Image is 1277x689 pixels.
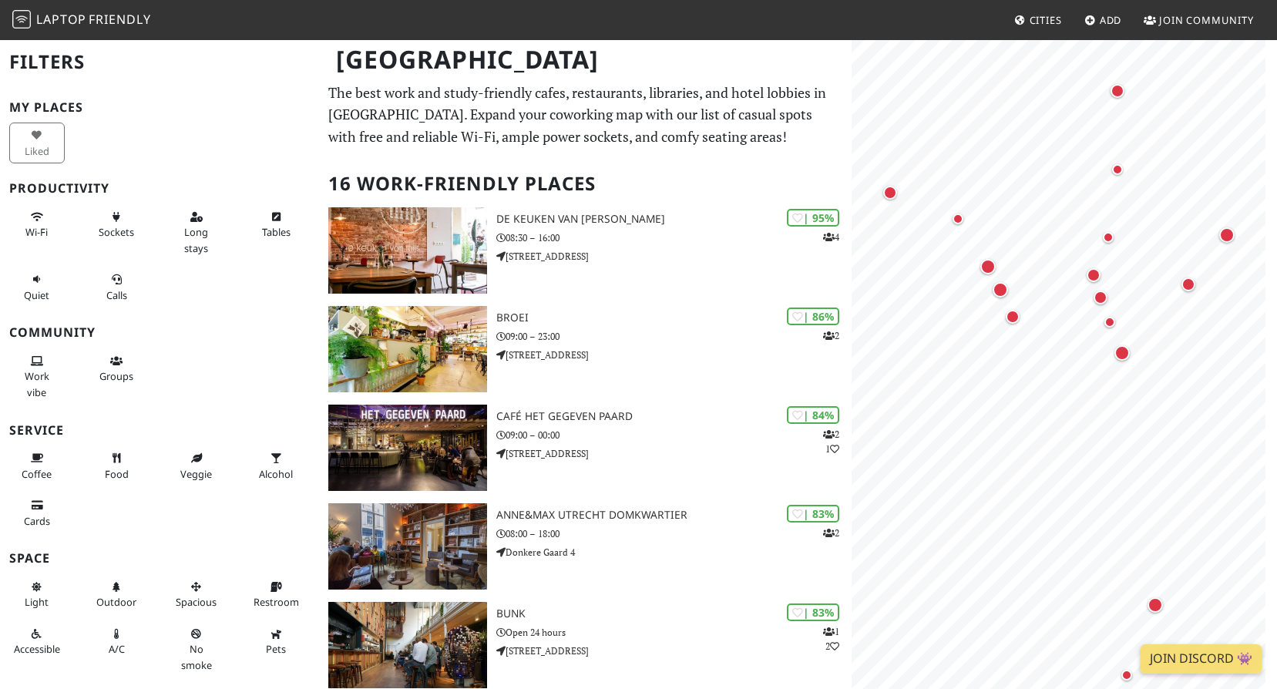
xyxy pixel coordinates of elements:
[9,423,310,438] h3: Service
[169,204,224,260] button: Long stays
[1008,6,1068,34] a: Cities
[249,621,304,662] button: Pets
[266,642,286,656] span: Pet friendly
[496,526,851,541] p: 08:00 – 18:00
[496,311,851,324] h3: BROEI
[181,642,212,671] span: Smoke free
[14,642,60,656] span: Accessible
[319,405,851,491] a: Café Het Gegeven Paard | 84% 21 Café Het Gegeven Paard 09:00 – 00:00 [STREET_ADDRESS]
[1140,590,1171,620] div: Map marker
[1094,307,1125,338] div: Map marker
[787,209,839,227] div: | 95%
[9,574,65,615] button: Light
[9,181,310,196] h3: Productivity
[169,621,224,677] button: No smoke
[1211,220,1242,250] div: Map marker
[823,328,839,343] p: 2
[99,369,133,383] span: Group tables
[180,467,212,481] span: Veggie
[319,306,851,392] a: BROEI | 86% 2 BROEI 09:00 – 23:00 [STREET_ADDRESS]
[36,11,86,28] span: Laptop
[328,160,842,207] h2: 16 Work-Friendly Places
[319,602,851,688] a: BUNK | 83% 12 BUNK Open 24 hours [STREET_ADDRESS]
[89,445,145,486] button: Food
[9,621,65,662] button: Accessible
[9,348,65,405] button: Work vibe
[496,625,851,640] p: Open 24 hours
[9,267,65,308] button: Quiet
[324,39,848,81] h1: [GEOGRAPHIC_DATA]
[496,428,851,442] p: 09:00 – 00:00
[496,509,851,522] h3: Anne&Max Utrecht Domkwartier
[9,325,310,340] h3: Community
[169,574,224,615] button: Spacious
[105,467,129,481] span: Food
[328,207,487,294] img: De keuken van Thijs
[1102,76,1133,106] div: Map marker
[9,492,65,533] button: Cards
[328,405,487,491] img: Café Het Gegeven Paard
[496,249,851,264] p: [STREET_ADDRESS]
[12,10,31,29] img: LaptopFriendly
[89,574,145,615] button: Outdoor
[1138,6,1260,34] a: Join Community
[1173,269,1204,300] div: Map marker
[25,595,49,609] span: Natural light
[496,348,851,362] p: [STREET_ADDRESS]
[109,642,125,656] span: Air conditioned
[184,225,208,254] span: Long stays
[89,621,145,662] button: A/C
[985,274,1016,305] div: Map marker
[89,11,150,28] span: Friendly
[1030,13,1062,27] span: Cities
[24,514,50,528] span: Credit cards
[25,369,49,398] span: People working
[106,288,127,302] span: Video/audio calls
[1107,338,1138,368] div: Map marker
[787,308,839,325] div: | 86%
[496,213,851,226] h3: De keuken van [PERSON_NAME]
[823,230,839,244] p: 4
[943,203,973,234] div: Map marker
[496,607,851,620] h3: BUNK
[24,288,49,302] span: Quiet
[22,467,52,481] span: Coffee
[89,267,145,308] button: Calls
[249,574,304,615] button: Restroom
[973,251,1003,282] div: Map marker
[823,526,839,540] p: 2
[496,410,851,423] h3: Café Het Gegeven Paard
[12,7,151,34] a: LaptopFriendly LaptopFriendly
[496,644,851,658] p: [STREET_ADDRESS]
[1141,644,1262,674] a: Join Discord 👾
[328,82,842,148] p: The best work and study-friendly cafes, restaurants, libraries, and hotel lobbies in [GEOGRAPHIC_...
[1093,222,1124,253] div: Map marker
[787,603,839,621] div: | 83%
[328,602,487,688] img: BUNK
[9,445,65,486] button: Coffee
[254,595,299,609] span: Restroom
[328,503,487,590] img: Anne&Max Utrecht Domkwartier
[875,177,906,208] div: Map marker
[9,39,310,86] h2: Filters
[259,467,293,481] span: Alcohol
[319,207,851,294] a: De keuken van Thijs | 95% 4 De keuken van [PERSON_NAME] 08:30 – 16:00 [STREET_ADDRESS]
[89,348,145,389] button: Groups
[328,306,487,392] img: BROEI
[1078,6,1128,34] a: Add
[9,204,65,245] button: Wi-Fi
[823,624,839,654] p: 1 2
[496,230,851,245] p: 08:30 – 16:00
[249,204,304,245] button: Tables
[496,545,851,560] p: Donkere Gaard 4
[823,427,839,456] p: 2 1
[96,595,136,609] span: Outdoor area
[1078,260,1109,291] div: Map marker
[319,503,851,590] a: Anne&Max Utrecht Domkwartier | 83% 2 Anne&Max Utrecht Domkwartier 08:00 – 18:00 Donkere Gaard 4
[787,406,839,424] div: | 84%
[262,225,291,239] span: Work-friendly tables
[99,225,134,239] span: Power sockets
[1102,154,1133,185] div: Map marker
[496,446,851,461] p: [STREET_ADDRESS]
[1100,13,1122,27] span: Add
